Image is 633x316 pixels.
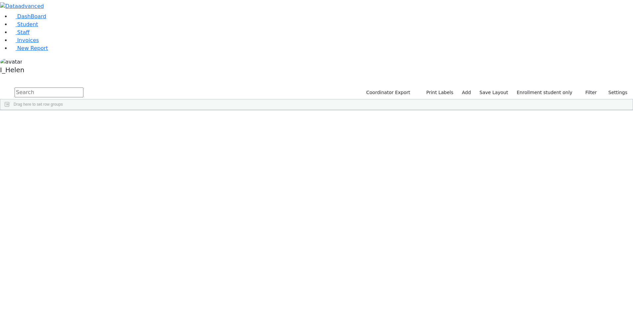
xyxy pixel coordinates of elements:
[476,87,511,98] button: Save Layout
[11,13,46,20] a: DashBoard
[459,87,474,98] a: Add
[14,102,63,107] span: Drag here to set row groups
[11,45,48,51] a: New Report
[17,21,38,27] span: Student
[418,87,456,98] button: Print Labels
[15,87,83,97] input: Search
[17,13,46,20] span: DashBoard
[17,45,48,51] span: New Report
[362,87,413,98] button: Coordinator Export
[17,37,39,43] span: Invoices
[17,29,29,35] span: Staff
[11,21,38,27] a: Student
[577,87,600,98] button: Filter
[11,37,39,43] a: Invoices
[514,87,575,98] label: Enrollment student only
[600,87,630,98] button: Settings
[11,29,29,35] a: Staff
